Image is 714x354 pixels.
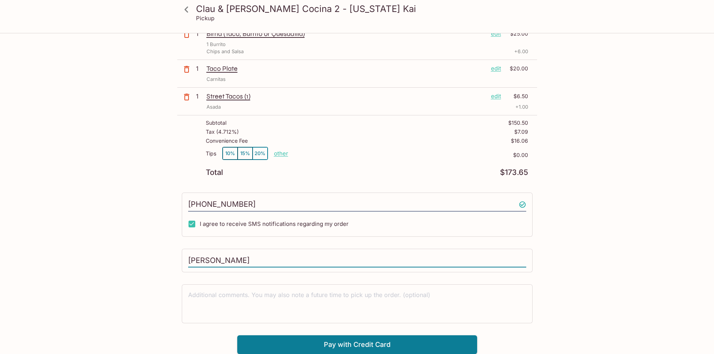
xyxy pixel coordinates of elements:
[206,138,248,144] p: Convenience Fee
[196,3,531,15] h3: Clau & [PERSON_NAME] Cocina 2 - [US_STATE] Kai
[196,92,204,100] p: 1
[238,147,253,160] button: 15%
[207,64,485,73] p: Taco Plate
[207,30,485,38] p: Birria (Taco, Burrito or Quesadilla)
[508,120,528,126] p: $150.50
[207,76,226,83] p: Carnitas
[206,129,239,135] p: Tax ( 4.712% )
[237,335,477,354] button: Pay with Credit Card
[491,64,501,73] p: edit
[491,30,501,38] p: edit
[511,138,528,144] p: $16.06
[206,151,216,157] p: Tips
[196,15,214,22] p: Pickup
[506,64,528,73] p: $20.00
[506,30,528,38] p: $25.00
[196,30,204,38] p: 1
[514,48,528,55] p: + 6.00
[196,64,204,73] p: 1
[514,129,528,135] p: $7.09
[288,152,528,158] p: $0.00
[188,197,526,212] input: Enter phone number
[506,92,528,100] p: $6.50
[206,120,226,126] p: Subtotal
[207,41,226,48] p: 1 Burrito
[206,169,223,176] p: Total
[207,103,221,111] p: Asada
[207,48,244,55] p: Chips and Salsa
[491,92,501,100] p: edit
[500,169,528,176] p: $173.65
[207,92,485,100] p: Street Tacos (1)
[200,220,349,227] span: I agree to receive SMS notifications regarding my order
[253,147,268,160] button: 20%
[515,103,528,111] p: + 1.00
[188,254,526,268] input: Enter first and last name
[274,150,288,157] button: other
[223,147,238,160] button: 10%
